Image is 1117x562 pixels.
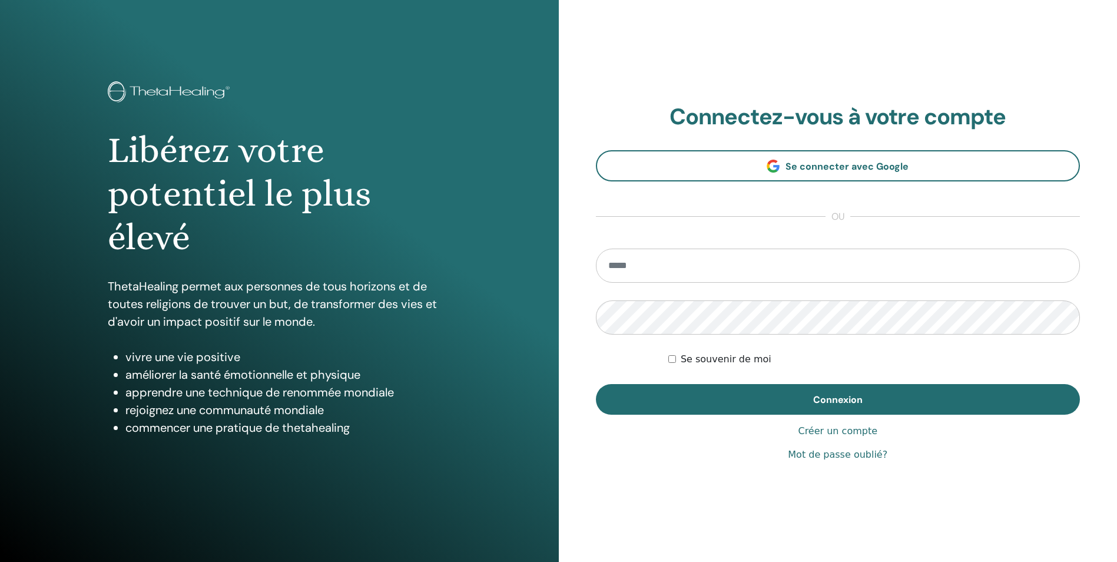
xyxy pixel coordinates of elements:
h1: Libérez votre potentiel le plus élevé [108,128,450,260]
li: vivre une vie positive [125,348,450,366]
li: rejoignez une communauté mondiale [125,401,450,419]
li: commencer une pratique de thetahealing [125,419,450,437]
button: Connexion [596,384,1080,415]
li: améliorer la santé émotionnelle et physique [125,366,450,384]
div: Keep me authenticated indefinitely or until I manually logout [668,352,1080,366]
span: Se connecter avec Google [785,160,909,173]
h2: Connectez-vous à votre compte [596,104,1080,131]
span: ou [826,210,850,224]
a: Se connecter avec Google [596,150,1080,181]
label: Se souvenir de moi [681,352,771,366]
a: Créer un compte [798,424,877,438]
p: ThetaHealing permet aux personnes de tous horizons et de toutes religions de trouver un but, de t... [108,277,450,330]
span: Connexion [813,394,863,406]
li: apprendre une technique de renommée mondiale [125,384,450,401]
a: Mot de passe oublié? [788,448,887,462]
